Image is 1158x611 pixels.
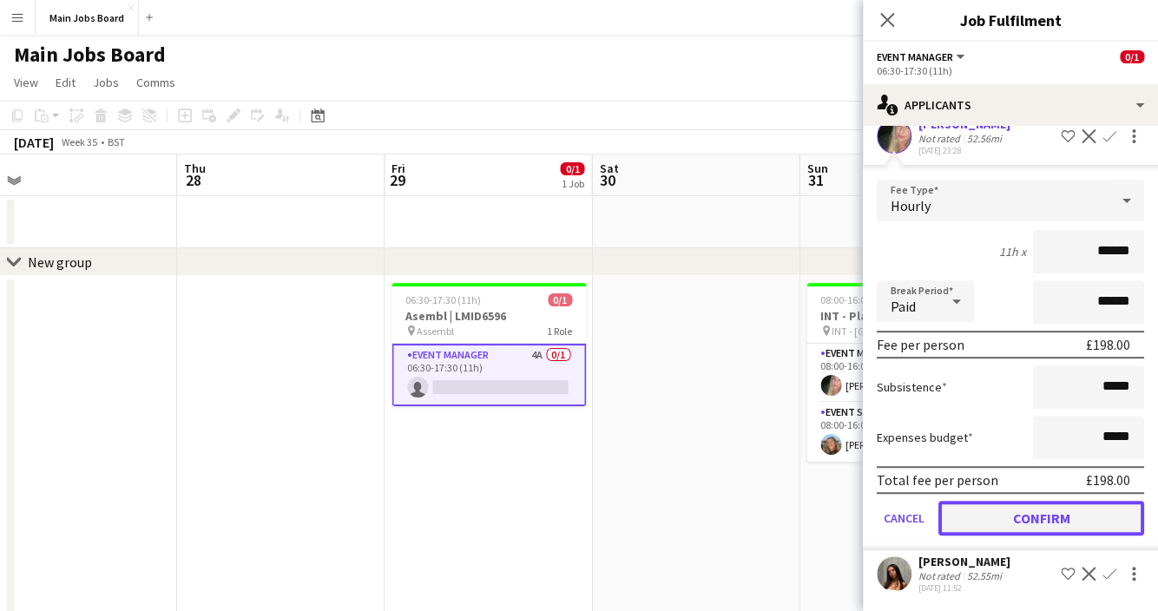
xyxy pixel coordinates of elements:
a: Jobs [86,71,126,94]
div: £198.00 [1086,471,1130,489]
label: Subsistence [877,379,947,395]
h3: INT - Plannd | LMID6312 [806,308,1001,324]
div: 11h x [999,244,1026,260]
span: Hourly [891,197,931,214]
app-card-role: Event Manager1/108:00-16:00 (8h)[PERSON_NAME] [806,344,1001,403]
app-job-card: 06:30-17:30 (11h)0/1Asembl | LMID6596 Assembl1 RoleEvent Manager4A0/106:30-17:30 (11h) [391,283,586,406]
span: 31 [804,170,827,190]
span: View [14,75,38,90]
div: Total fee per person [877,471,998,489]
h3: Asembl | LMID6596 [391,308,586,324]
span: 06:30-17:30 (11h) [405,293,481,306]
span: Fri [391,161,405,176]
a: Comms [129,71,182,94]
app-card-role: Event Manager4A0/106:30-17:30 (11h) [391,344,586,406]
span: Week 35 [57,135,101,148]
button: Event Manager [877,50,967,63]
label: Expenses budget [877,430,973,445]
div: Applicants [863,84,1158,126]
div: Not rated [918,132,964,145]
h3: Job Fulfilment [863,9,1158,31]
button: Confirm [938,501,1144,535]
div: £198.00 [1086,336,1130,353]
app-card-role: Event Staff1/108:00-16:00 (8h)[PERSON_NAME] [806,403,1001,462]
span: Paid [891,298,916,315]
span: Edit [56,75,76,90]
span: Assembl [417,325,454,338]
app-job-card: 08:00-16:00 (8h)2/2INT - Plannd | LMID6312 INT - [GEOGRAPHIC_DATA]2 RolesEvent Manager1/108:00-16... [806,283,1001,462]
span: 0/1 [548,293,572,306]
a: Edit [49,71,82,94]
div: New group [28,253,92,271]
span: Thu [184,161,206,176]
a: View [7,71,45,94]
span: 30 [596,170,618,190]
span: 29 [389,170,405,190]
span: Jobs [93,75,119,90]
div: 52.55mi [964,569,1005,582]
div: Not rated [918,569,964,582]
span: Sun [806,161,827,176]
span: INT - [GEOGRAPHIC_DATA] [832,325,950,338]
div: [DATE] [14,134,54,151]
div: 1 Job [561,177,583,190]
span: Event Manager [877,50,953,63]
div: [DATE] 11:52 [918,582,1010,594]
div: BST [108,135,125,148]
button: Main Jobs Board [36,1,139,35]
span: Comms [136,75,175,90]
span: 0/1 [1120,50,1144,63]
span: 08:00-16:00 (8h) [820,293,891,306]
div: [DATE] 23:28 [918,145,1010,156]
div: Fee per person [877,336,964,353]
span: 0/1 [560,162,584,175]
div: 52.56mi [964,132,1005,145]
h1: Main Jobs Board [14,42,166,68]
div: [PERSON_NAME] [918,554,1010,569]
div: 06:30-17:30 (11h) [877,64,1144,77]
span: 28 [181,170,206,190]
span: Sat [599,161,618,176]
span: 1 Role [547,325,572,338]
button: Cancel [877,501,931,535]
